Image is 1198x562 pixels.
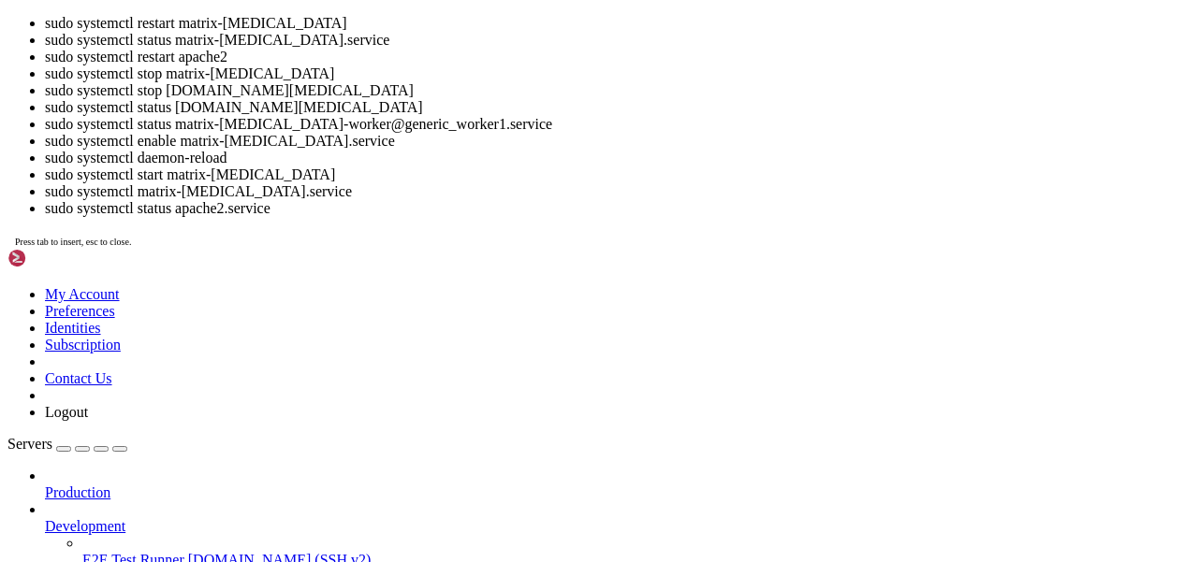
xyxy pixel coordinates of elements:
[45,484,1191,501] a: Production
[22,405,449,420] span: Недостаточно свободного места в /var/cache/apt/archives/.
[45,65,1191,82] li: sudo systemctl stop matrix-[MEDICAL_DATA]
[45,166,1191,183] li: sudo systemctl start matrix-[MEDICAL_DATA]
[7,214,954,230] x-row: libphp-adodb exo-utils libheif1 imagemagick python3-virtualenv libopenexr25
[45,183,1191,200] li: sudo systemctl matrix-[MEDICAL_DATA].service
[7,436,52,452] span: Servers
[7,310,954,325] x-row: python3-packaging
[7,278,954,294] x-row: Learn more about Ubuntu Pro at [URL][DOMAIN_NAME]
[45,99,1191,116] li: sudo systemctl status [DOMAIN_NAME][MEDICAL_DATA]
[45,15,1191,32] li: sudo systemctl restart matrix-[MEDICAL_DATA]
[45,150,1191,166] li: sudo systemctl daemon-reload
[45,320,101,336] a: Identities
[7,7,449,22] span: Подробнее о включении службы ESM Apps at [URL][DOMAIN_NAME]
[45,133,1191,150] li: sudo systemctl enable matrix-[MEDICAL_DATA].service
[7,135,232,150] span: Чтение списков пакетов… Готово
[7,341,954,357] x-row: libglib2.0-0 libglib2.0-bin libglib2.0-data matrix-[MEDICAL_DATA]-py3 powermgmt-base snapd sosreport
[7,55,954,71] x-row: Run 'do-release-upgrade' to upgrade to it.
[45,32,1191,49] li: sudo systemctl status matrix-[MEDICAL_DATA].service
[189,421,197,437] div: (23, 26)
[7,119,954,135] x-row: root@server1:~# sudo apt upgrade
[7,182,195,197] span: Расчёт обновлений… Готово
[7,151,292,166] span: Построение дерева зависимостей… Готово
[7,357,816,372] span: Обновлено 7 пакетов, установлено 1 новых пакетов, для удаления отмечено 0 пакетов, и 0 пакетов не...
[7,389,621,404] span: После данной операции объём занятого дискового пространства возрастёт на 7 633 kB.
[45,518,1191,535] a: Development
[7,262,954,278] x-row: libexo-common
[45,484,110,500] span: Production
[15,237,131,247] span: Press tab to insert, esc to close.
[7,373,270,388] span: Необходимо скачать 75,9 MB архивов.
[7,436,127,452] a: Servers
[7,166,285,181] span: Чтение информации о состоянии… Готово
[7,249,115,267] img: Shellngn
[7,230,954,246] x-row: libmagickcore-6.q16-6-extra libmagickwand-6.q16-6 imagemagick-6.q16
[7,421,954,437] x-row: root@server1:~# sudo sy
[45,49,1191,65] li: sudo systemctl restart apache2
[45,303,115,319] a: Preferences
[45,337,121,353] a: Subscription
[45,200,1191,217] li: sudo systemctl status apache2.service
[7,405,22,420] span: E:
[45,82,1191,99] li: sudo systemctl stop [DOMAIN_NAME][MEDICAL_DATA]
[45,404,88,420] a: Logout
[45,518,125,534] span: Development
[7,246,954,262] x-row: libmagickcore-6.q16-6 libexo-2-0 imagemagick-6-common libde265-0
[7,198,954,214] x-row: Get more security updates through Ubuntu Pro with 'esm-apps' enabled:
[7,325,255,340] span: Следующие пакеты будут обновлены:
[7,103,954,119] x-row: Last login: [DATE] from [TECHNICAL_ID]
[45,370,112,386] a: Contact Us
[7,39,954,55] x-row: New release '24.04.3 LTS' available.
[7,294,314,309] span: Следующие НОВЫЕ пакеты будут установлены:
[45,116,1191,133] li: sudo systemctl status matrix-[MEDICAL_DATA]-worker@generic_worker1.service
[45,286,120,302] a: My Account
[45,468,1191,501] li: Production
